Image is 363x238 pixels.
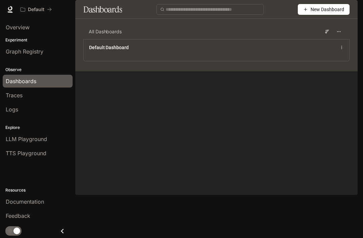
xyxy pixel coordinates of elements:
[89,28,122,35] span: All Dashboards
[28,7,44,12] p: Default
[298,4,350,15] button: New Dashboard
[17,3,55,16] button: All workspaces
[311,6,344,13] span: New Dashboard
[83,3,122,16] h1: Dashboards
[89,44,129,51] a: Default Dashboard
